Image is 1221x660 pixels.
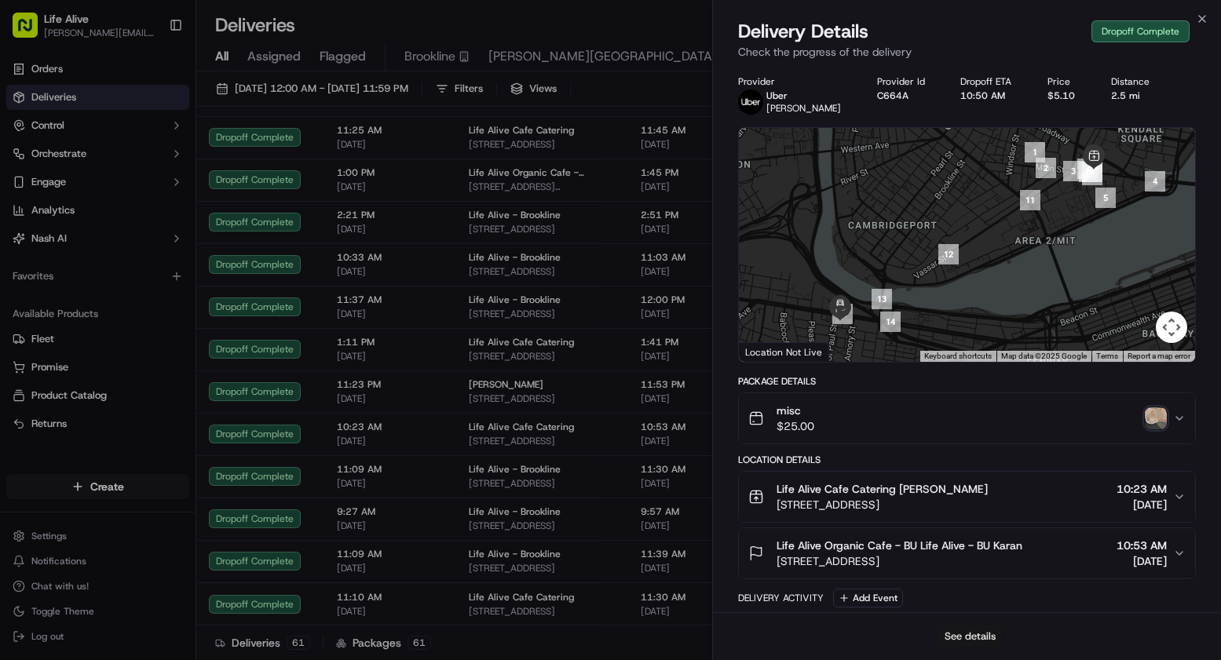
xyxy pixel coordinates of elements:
[777,497,988,512] span: [STREET_ADDRESS]
[738,44,1196,60] p: Check the progress of the delivery
[31,351,120,366] span: Knowledge Base
[739,528,1195,578] button: Life Alive Organic Cafe - BU Life Alive - BU Karan[STREET_ADDRESS]10:53 AM[DATE]
[738,19,868,44] span: Delivery Details
[938,625,1003,647] button: See details
[133,243,138,256] span: •
[9,345,126,373] a: 📗Knowledge Base
[738,592,824,604] div: Delivery Activity
[833,589,903,607] button: Add Event
[16,150,44,178] img: 1736555255976-a54dd68f-1ca7-489b-9aae-adbdc363a1c4
[1156,312,1187,343] button: Map camera controls
[766,89,841,102] p: Uber
[1079,162,1099,182] div: 10
[1117,481,1167,497] span: 10:23 AM
[739,393,1195,443] button: misc$25.00photo_proof_of_delivery image
[1128,352,1190,360] a: Report a map error
[1095,188,1116,208] div: 5
[960,89,1022,102] div: 10:50 AM
[1117,497,1167,512] span: [DATE]
[1077,159,1098,179] div: 8
[766,102,841,115] span: [PERSON_NAME]
[1001,352,1087,360] span: Map data ©2025 Google
[16,204,105,217] div: Past conversations
[1036,158,1056,178] div: 2
[16,228,41,253] img: Klarizel Pensader
[49,243,130,256] span: Klarizel Pensader
[16,63,286,88] p: Welcome 👋
[738,89,763,115] img: uber-new-logo.jpeg
[33,150,61,178] img: 1724597045416-56b7ee45-8013-43a0-a6f9-03cb97ddad50
[1117,538,1167,553] span: 10:53 AM
[960,75,1022,88] div: Dropoff ETA
[126,345,258,373] a: 💻API Documentation
[243,201,286,220] button: See all
[777,403,814,418] span: misc
[49,286,130,298] span: Klarizel Pensader
[877,75,936,88] div: Provider Id
[777,538,1022,553] span: Life Alive Organic Cafe - BU Life Alive - BU Karan
[924,351,992,362] button: Keyboard shortcuts
[16,352,28,365] div: 📗
[880,312,901,332] div: 14
[1111,89,1161,102] div: 2.5 mi
[267,155,286,173] button: Start new chat
[16,16,47,47] img: Nash
[141,243,174,256] span: [DATE]
[1020,190,1040,210] div: 11
[71,166,216,178] div: We're available if you need us!
[777,481,988,497] span: Life Alive Cafe Catering [PERSON_NAME]
[1117,553,1167,569] span: [DATE]
[31,286,44,299] img: 1736555255976-a54dd68f-1ca7-489b-9aae-adbdc363a1c4
[1025,142,1045,162] div: 1
[1063,161,1084,181] div: 3
[738,75,852,88] div: Provider
[1145,407,1167,429] img: photo_proof_of_delivery image
[739,342,829,362] div: Location Not Live
[156,389,190,401] span: Pylon
[1145,171,1165,191] div: 4
[71,150,258,166] div: Start new chat
[1047,89,1086,102] div: $5.10
[777,418,814,434] span: $25.00
[1096,352,1118,360] a: Terms (opens in new tab)
[872,289,892,309] div: 13
[133,352,145,365] div: 💻
[1111,75,1161,88] div: Distance
[777,553,1022,569] span: [STREET_ADDRESS]
[938,244,959,264] div: 12
[148,351,252,366] span: API Documentation
[16,271,41,296] img: Klarizel Pensader
[739,472,1195,522] button: Life Alive Cafe Catering [PERSON_NAME][STREET_ADDRESS]10:23 AM[DATE]
[31,244,44,257] img: 1736555255976-a54dd68f-1ca7-489b-9aae-adbdc363a1c4
[1082,165,1102,185] div: 9
[738,454,1196,466] div: Location Details
[41,101,283,118] input: Got a question? Start typing here...
[877,89,908,102] button: C664A
[738,375,1196,388] div: Package Details
[1047,75,1086,88] div: Price
[141,286,174,298] span: [DATE]
[133,286,138,298] span: •
[743,341,795,362] a: Open this area in Google Maps (opens a new window)
[111,388,190,401] a: Powered byPylon
[743,341,795,362] img: Google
